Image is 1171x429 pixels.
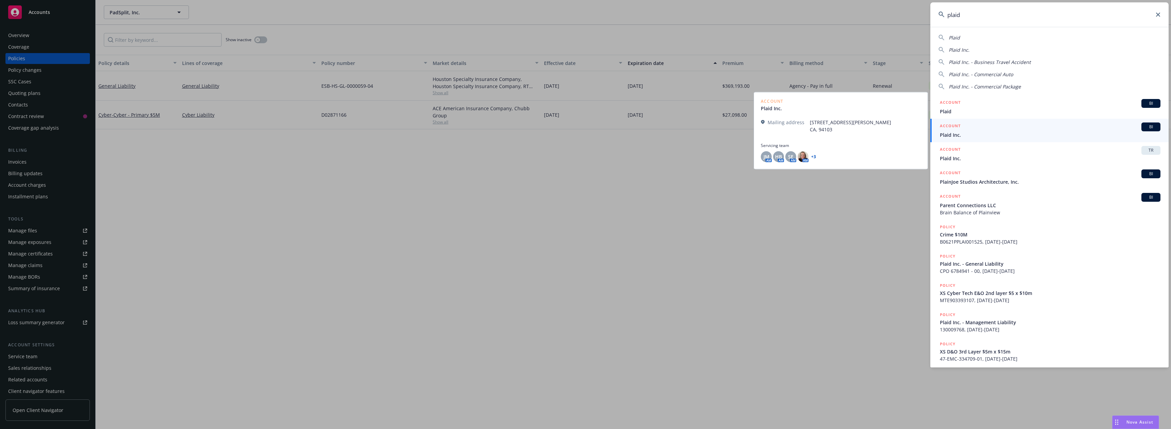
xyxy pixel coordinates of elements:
[940,146,961,154] h5: ACCOUNT
[949,47,969,53] span: Plaid Inc.
[1144,100,1158,106] span: BI
[949,59,1031,65] span: Plaid Inc. - Business Travel Accident
[940,209,1160,216] span: Brain Balance of Plainview
[930,249,1169,278] a: POLICYPlaid Inc. - General LiabilityCPO 6784941 - 00, [DATE]-[DATE]
[930,189,1169,220] a: ACCOUNTBIParent Connections LLCBrain Balance of Plainview
[949,71,1013,78] span: Plaid Inc. - Commercial Auto
[930,308,1169,337] a: POLICYPlaid Inc. - Management Liability130009768, [DATE]-[DATE]
[930,337,1169,366] a: POLICYXS D&O 3rd Layer $5m x $15m47-EMC-334709-01, [DATE]-[DATE]
[940,231,1160,238] span: Crime $10M
[940,348,1160,355] span: XS D&O 3rd Layer $5m x $15m
[940,169,961,178] h5: ACCOUNT
[940,224,956,230] h5: POLICY
[1144,147,1158,153] span: TR
[949,83,1021,90] span: Plaid Inc. - Commercial Package
[940,122,961,131] h5: ACCOUNT
[940,326,1160,333] span: 130009768, [DATE]-[DATE]
[940,260,1160,267] span: Plaid Inc. - General Liability
[940,193,961,201] h5: ACCOUNT
[940,99,961,107] h5: ACCOUNT
[1144,124,1158,130] span: BI
[940,253,956,260] h5: POLICY
[940,355,1160,362] span: 47-EMC-334709-01, [DATE]-[DATE]
[940,108,1160,115] span: Plaid
[930,278,1169,308] a: POLICYXS Cyber Tech E&O 2nd layer $5 x $10mMTE903393107, [DATE]-[DATE]
[930,220,1169,249] a: POLICYCrime $10MB0621PPLAI001525, [DATE]-[DATE]
[940,290,1160,297] span: XS Cyber Tech E&O 2nd layer $5 x $10m
[940,131,1160,138] span: Plaid Inc.
[1112,415,1159,429] button: Nova Assist
[1126,419,1153,425] span: Nova Assist
[940,341,956,347] h5: POLICY
[1144,171,1158,177] span: BI
[1112,416,1121,429] div: Drag to move
[940,238,1160,245] span: B0621PPLAI001525, [DATE]-[DATE]
[940,267,1160,275] span: CPO 6784941 - 00, [DATE]-[DATE]
[930,142,1169,166] a: ACCOUNTTRPlaid Inc.
[940,178,1160,185] span: PlainJoe Studios Architecture, Inc.
[940,297,1160,304] span: MTE903393107, [DATE]-[DATE]
[940,311,956,318] h5: POLICY
[930,2,1169,27] input: Search...
[940,319,1160,326] span: Plaid Inc. - Management Liability
[940,155,1160,162] span: Plaid Inc.
[930,166,1169,189] a: ACCOUNTBIPlainJoe Studios Architecture, Inc.
[940,282,956,289] h5: POLICY
[949,34,960,41] span: Plaid
[940,202,1160,209] span: Parent Connections LLC
[1144,194,1158,200] span: BI
[930,95,1169,119] a: ACCOUNTBIPlaid
[930,119,1169,142] a: ACCOUNTBIPlaid Inc.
